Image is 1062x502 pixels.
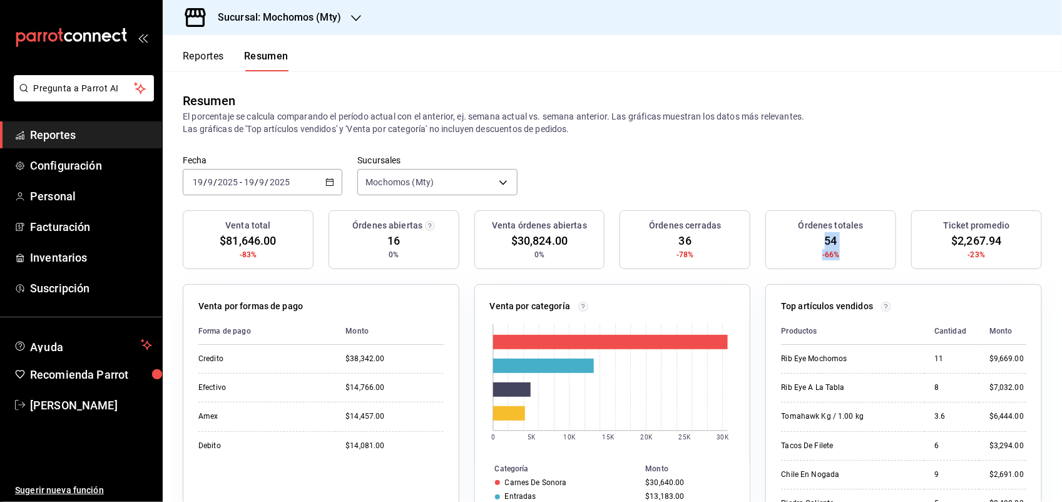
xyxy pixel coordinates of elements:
[646,492,730,501] div: $13,183.00
[678,434,690,441] text: 25K
[198,354,324,364] div: Credito
[225,219,270,232] h3: Venta total
[217,177,238,187] input: ----
[389,249,399,260] span: 0%
[934,411,969,422] div: 3.6
[183,91,235,110] div: Resumen
[203,177,207,187] span: /
[198,318,335,345] th: Forma de pago
[989,354,1026,364] div: $9,669.00
[30,397,152,414] span: [PERSON_NAME]
[649,219,721,232] h3: Órdenes cerradas
[563,434,575,441] text: 10K
[30,218,152,235] span: Facturación
[208,10,341,25] h3: Sucursal: Mochomos (Mty)
[475,462,641,476] th: Categoría
[30,126,152,143] span: Reportes
[640,434,652,441] text: 20K
[183,156,342,165] label: Fecha
[14,75,154,101] button: Pregunta a Parrot AI
[979,318,1026,345] th: Monto
[989,411,1026,422] div: $6,444.00
[213,177,217,187] span: /
[505,492,536,501] div: Entradas
[781,411,906,422] div: Tomahawk Kg / 1.00 kg
[240,177,242,187] span: -
[352,219,422,232] h3: Órdenes abiertas
[198,300,303,313] p: Venta por formas de pago
[989,441,1026,451] div: $3,294.00
[822,249,840,260] span: -66%
[944,219,1010,232] h3: Ticket promedio
[534,249,544,260] span: 0%
[492,219,587,232] h3: Venta órdenes abiertas
[968,249,986,260] span: -23%
[207,177,213,187] input: --
[490,300,571,313] p: Venta por categoría
[491,434,495,441] text: 0
[183,50,288,71] div: navigation tabs
[951,232,1001,249] span: $2,267.94
[255,177,258,187] span: /
[30,337,136,352] span: Ayuda
[269,177,290,187] input: ----
[781,318,924,345] th: Productos
[924,318,979,345] th: Cantidad
[934,354,969,364] div: 11
[679,232,692,249] span: 36
[781,354,906,364] div: Rib Eye Mochomos
[934,469,969,480] div: 9
[220,232,276,249] span: $81,646.00
[34,82,135,95] span: Pregunta a Parrot AI
[781,300,873,313] p: Top artículos vendidos
[717,434,728,441] text: 30K
[825,232,837,249] span: 54
[781,382,906,393] div: Rib Eye A La Tabla
[30,157,152,174] span: Configuración
[781,469,906,480] div: Chile En Nogada
[240,249,257,260] span: -83%
[198,411,324,422] div: Amex
[138,33,148,43] button: open_drawer_menu
[259,177,265,187] input: --
[9,91,154,104] a: Pregunta a Parrot AI
[345,411,443,422] div: $14,457.00
[365,176,434,188] span: Mochomos (Mty)
[387,232,400,249] span: 16
[677,249,694,260] span: -78%
[357,156,517,165] label: Sucursales
[30,188,152,205] span: Personal
[30,280,152,297] span: Suscripción
[602,434,614,441] text: 15K
[528,434,536,441] text: 5K
[989,469,1026,480] div: $2,691.00
[198,441,324,451] div: Debito
[183,50,224,71] button: Reportes
[15,484,152,497] span: Sugerir nueva función
[244,50,288,71] button: Resumen
[646,478,730,487] div: $30,640.00
[641,462,750,476] th: Monto
[781,441,906,451] div: Tacos De Filete
[934,382,969,393] div: 8
[934,441,969,451] div: 6
[243,177,255,187] input: --
[192,177,203,187] input: --
[505,478,567,487] div: Carnes De Sonora
[799,219,864,232] h3: Órdenes totales
[345,382,443,393] div: $14,766.00
[345,441,443,451] div: $14,081.00
[511,232,568,249] span: $30,824.00
[265,177,269,187] span: /
[989,382,1026,393] div: $7,032.00
[183,110,1042,135] p: El porcentaje se calcula comparando el período actual con el anterior, ej. semana actual vs. sema...
[30,249,152,266] span: Inventarios
[198,382,324,393] div: Efectivo
[30,366,152,383] span: Recomienda Parrot
[345,354,443,364] div: $38,342.00
[335,318,443,345] th: Monto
